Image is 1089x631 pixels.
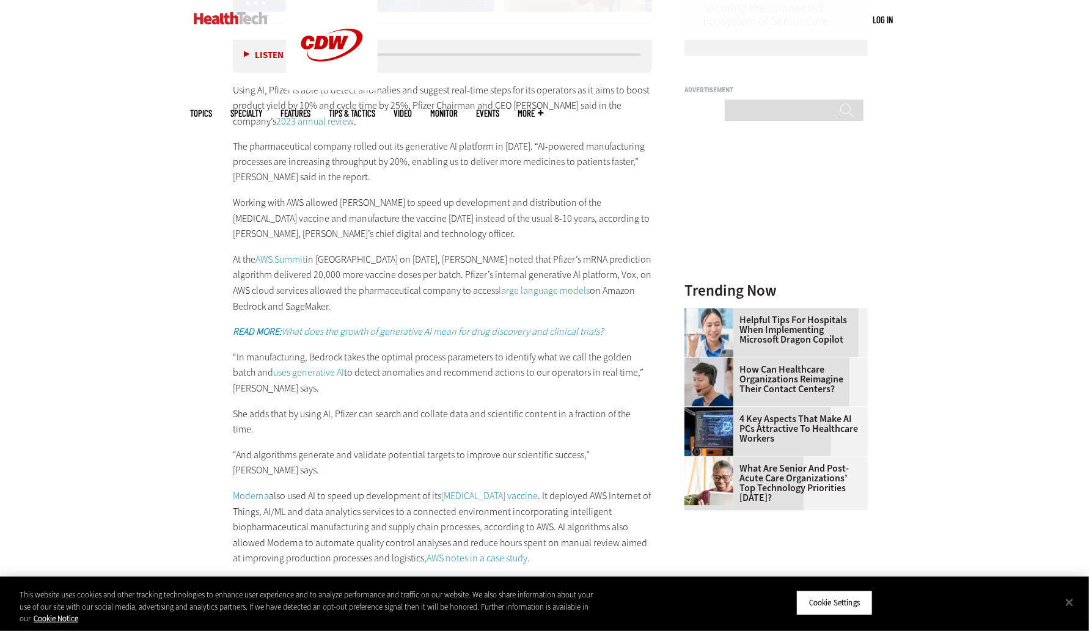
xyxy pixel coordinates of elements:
a: Desktop monitor with brain AI concept [684,407,739,417]
a: Older person using tablet [684,457,739,467]
a: Helpful Tips for Hospitals When Implementing Microsoft Dragon Copilot [684,316,860,345]
a: More information about your privacy [34,613,78,624]
a: Log in [873,14,893,25]
a: 4 Key Aspects That Make AI PCs Attractive to Healthcare Workers [684,415,860,444]
p: The pharmaceutical company rolled out its generative AI platform in [DATE]. “AI-powered manufactu... [233,139,652,186]
a: READ MORE:What does the growth of generative AI mean for drug discovery and clinical trials? [233,326,603,338]
p: “In manufacturing, Bedrock takes the optimal process parameters to identify what we call the gold... [233,350,652,397]
p: She adds that by using AI, Pfizer can search and collate data and scientific content in a fractio... [233,407,652,438]
span: Specialty [230,109,262,118]
button: Close [1056,589,1083,616]
a: MonITor [430,109,458,118]
a: Features [280,109,310,118]
h3: Advertisement [684,87,868,93]
div: User menu [873,13,893,26]
a: large language models [499,285,590,297]
em: What does the growth of generative AI mean for drug discovery and clinical trials? [233,326,603,338]
p: also used AI to speed up development of its . It deployed AWS Internet of Things, AI/ML and data ... [233,489,652,567]
a: Healthcare contact center [684,358,739,368]
a: AWS Summit [255,253,306,266]
a: Doctor using phone to dictate to tablet [684,308,739,318]
img: Desktop monitor with brain AI concept [684,407,733,456]
span: More [518,109,543,118]
a: AWS notes in a case study [427,552,527,565]
strong: READ MORE: [233,326,282,338]
p: “And algorithms generate and validate potential targets to improve our scientific success,” [PERS... [233,448,652,479]
div: This website uses cookies and other tracking technologies to enhance user experience and to analy... [20,589,599,625]
img: Older person using tablet [684,457,733,506]
a: Tips & Tactics [329,109,375,118]
span: Topics [190,109,212,118]
a: uses generative AI [273,367,344,379]
a: How Can Healthcare Organizations Reimagine Their Contact Centers? [684,365,860,395]
a: What Are Senior and Post-Acute Care Organizations’ Top Technology Priorities [DATE]? [684,464,860,503]
p: Working with AWS allowed [PERSON_NAME] to speed up development and distribution of the [MEDICAL_D... [233,195,652,243]
img: Home [194,12,268,24]
button: Cookie Settings [796,590,873,616]
h3: Trending Now [684,283,868,299]
img: Healthcare contact center [684,358,733,407]
iframe: advertisement [684,98,868,251]
a: CDW [286,81,378,93]
a: Events [476,109,499,118]
a: [MEDICAL_DATA] vaccine [441,490,538,503]
a: Moderna [233,490,269,503]
p: At the in [GEOGRAPHIC_DATA] on [DATE], [PERSON_NAME] noted that Pfizer’s mRNA prediction algorith... [233,252,652,315]
a: Video [394,109,412,118]
img: Doctor using phone to dictate to tablet [684,308,733,357]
